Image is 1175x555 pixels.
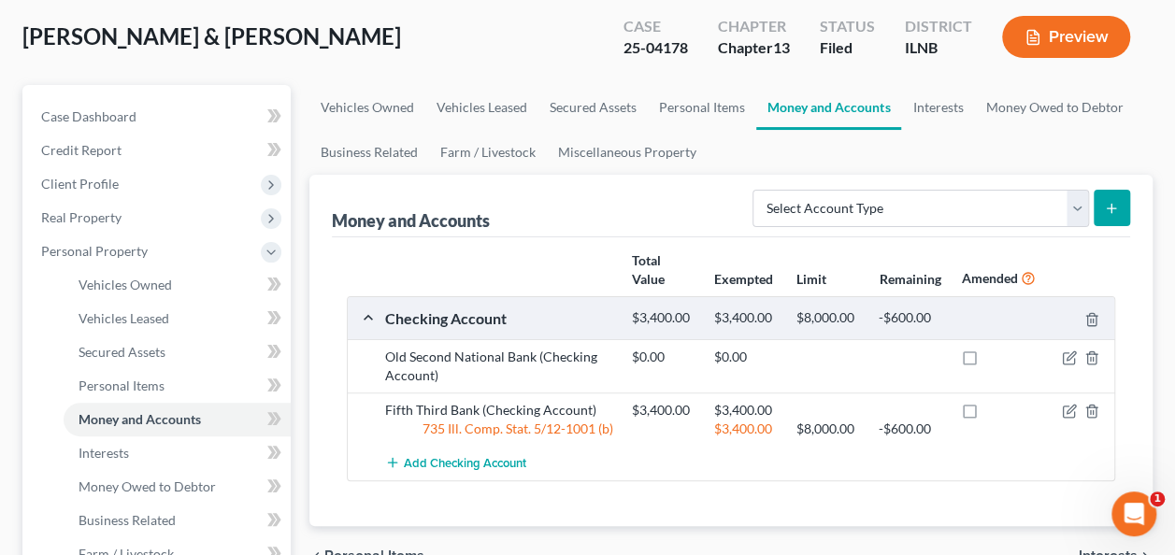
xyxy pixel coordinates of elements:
a: Farm / Livestock [429,130,547,175]
a: Miscellaneous Property [547,130,708,175]
button: Preview [1002,16,1130,58]
span: Secured Assets [79,344,165,360]
div: $3,400.00 [705,401,787,420]
span: Money Owed to Debtor [79,478,216,494]
span: Client Profile [41,176,119,192]
span: [PERSON_NAME] & [PERSON_NAME] [22,22,401,50]
strong: Total Value [632,252,665,287]
strong: Limit [796,271,826,287]
a: Business Related [309,130,429,175]
div: Status [820,16,875,37]
a: Money Owed to Debtor [974,85,1134,130]
a: Vehicles Owned [64,268,291,302]
span: Add Checking Account [404,456,526,471]
div: Case [623,16,688,37]
a: Money and Accounts [756,85,901,130]
div: District [905,16,972,37]
a: Secured Assets [538,85,648,130]
div: Chapter [718,16,790,37]
span: Business Related [79,512,176,528]
div: Money and Accounts [332,209,490,232]
span: Credit Report [41,142,122,158]
span: 1 [1150,491,1165,506]
span: Personal Items [79,377,165,393]
div: Fifth Third Bank (Checking Account) [376,401,623,420]
span: Real Property [41,209,122,225]
iframe: Intercom live chat [1111,491,1156,536]
span: Personal Property [41,243,148,259]
a: Interests [901,85,974,130]
a: Interests [64,436,291,470]
a: Personal Items [64,369,291,403]
a: Vehicles Owned [309,85,425,130]
a: Personal Items [648,85,756,130]
span: Money and Accounts [79,411,201,427]
div: -$600.00 [869,309,952,327]
a: Business Related [64,504,291,537]
div: 25-04178 [623,37,688,59]
a: Money and Accounts [64,403,291,436]
div: Chapter [718,37,790,59]
strong: Amended [962,270,1018,286]
div: -$600.00 [869,420,952,438]
button: Add Checking Account [385,446,526,480]
strong: Exempted [714,271,773,287]
div: Old Second National Bank (Checking Account) [376,348,623,385]
span: Interests [79,445,129,461]
a: Credit Report [26,134,291,167]
strong: Remaining [879,271,940,287]
div: 735 Ill. Comp. Stat. 5/12-1001 (b) [376,420,623,438]
div: Filed [820,37,875,59]
div: Checking Account [376,308,623,328]
span: Vehicles Owned [79,277,172,292]
div: $3,400.00 [623,401,705,420]
div: $8,000.00 [787,309,869,327]
div: $3,400.00 [705,420,787,438]
span: Case Dashboard [41,108,136,124]
div: $3,400.00 [705,309,787,327]
span: Vehicles Leased [79,310,169,326]
span: 13 [773,38,790,56]
a: Vehicles Leased [64,302,291,335]
div: ILNB [905,37,972,59]
div: $0.00 [705,348,787,366]
div: $8,000.00 [787,420,869,438]
a: Money Owed to Debtor [64,470,291,504]
div: $0.00 [623,348,705,366]
a: Secured Assets [64,335,291,369]
a: Vehicles Leased [425,85,538,130]
a: Case Dashboard [26,100,291,134]
div: $3,400.00 [623,309,705,327]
